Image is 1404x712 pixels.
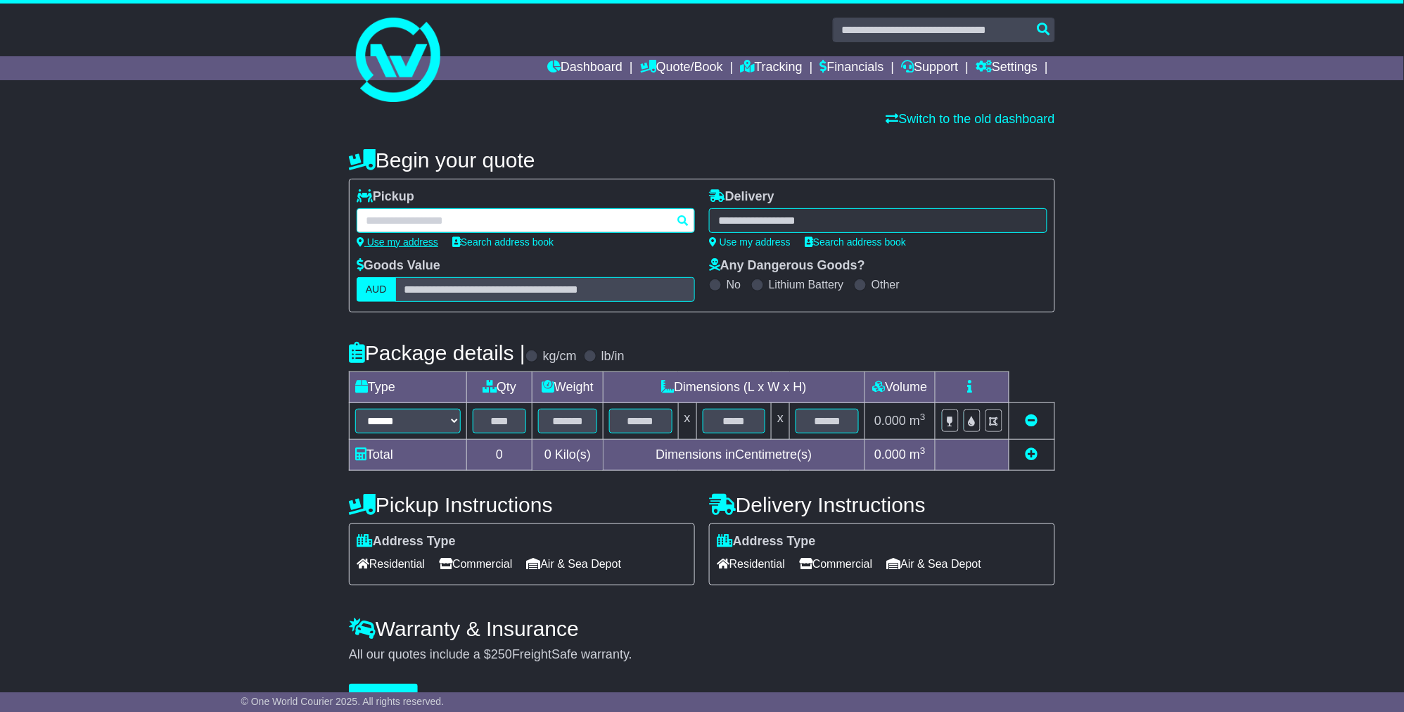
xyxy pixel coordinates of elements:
span: Residential [357,553,425,575]
span: Air & Sea Depot [527,553,622,575]
td: x [772,403,790,440]
div: All our quotes include a $ FreightSafe warranty. [349,647,1055,663]
td: 0 [467,440,532,471]
h4: Warranty & Insurance [349,617,1055,640]
h4: Package details | [349,341,525,364]
span: 0.000 [874,414,906,428]
label: Address Type [357,534,456,549]
td: Volume [864,372,935,403]
td: Total [350,440,467,471]
span: 0 [544,447,551,462]
a: Tracking [741,56,803,80]
a: Search address book [805,236,906,248]
label: Other [872,278,900,291]
sup: 3 [920,445,926,456]
label: Goods Value [357,258,440,274]
label: No [727,278,741,291]
a: Use my address [709,236,791,248]
a: Quote/Book [640,56,723,80]
label: Any Dangerous Goods? [709,258,865,274]
sup: 3 [920,412,926,422]
a: Financials [820,56,884,80]
label: Delivery [709,189,774,205]
typeahead: Please provide city [357,208,695,233]
h4: Pickup Instructions [349,493,695,516]
label: Lithium Battery [769,278,844,291]
span: 250 [491,647,512,661]
td: Dimensions in Centimetre(s) [603,440,864,471]
span: Commercial [439,553,512,575]
label: kg/cm [543,349,577,364]
td: Dimensions (L x W x H) [603,372,864,403]
td: x [678,403,696,440]
a: Switch to the old dashboard [886,112,1055,126]
a: Remove this item [1026,414,1038,428]
a: Settings [976,56,1038,80]
h4: Begin your quote [349,148,1055,172]
label: lb/in [601,349,625,364]
span: Residential [717,553,785,575]
span: Commercial [799,553,872,575]
h4: Delivery Instructions [709,493,1055,516]
td: Weight [532,372,604,403]
span: m [910,447,926,462]
a: Support [902,56,959,80]
td: Type [350,372,467,403]
a: Dashboard [547,56,623,80]
td: Qty [467,372,532,403]
span: 0.000 [874,447,906,462]
span: © One World Courier 2025. All rights reserved. [241,696,445,707]
label: Pickup [357,189,414,205]
span: m [910,414,926,428]
label: Address Type [717,534,816,549]
td: Kilo(s) [532,440,604,471]
span: Air & Sea Depot [887,553,982,575]
a: Add new item [1026,447,1038,462]
label: AUD [357,277,396,302]
a: Use my address [357,236,438,248]
a: Search address book [452,236,554,248]
button: Get Quotes [349,684,418,708]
